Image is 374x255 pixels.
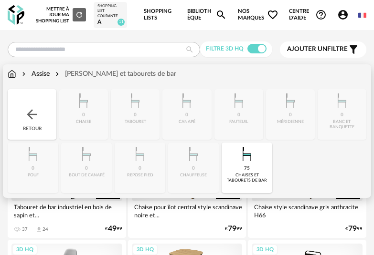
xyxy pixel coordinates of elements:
[75,12,84,17] span: Refresh icon
[244,165,250,172] div: 75
[280,41,366,58] button: Ajouter unfiltre Filter icon
[118,19,125,26] span: 11
[97,19,123,26] div: A
[35,6,86,24] div: Mettre à jour ma Shopping List
[8,89,56,140] div: Retour
[20,69,50,79] div: Assise
[348,226,357,232] span: 79
[97,4,123,26] a: Shopping List courante A 11
[20,69,28,79] img: svg+xml;base64,PHN2ZyB3aWR0aD0iMTYiIGhlaWdodD0iMTYiIHZpZXdCb3g9IjAgMCAxNiAxNiIgZmlsbD0ibm9uZSIgeG...
[11,201,122,220] div: Tabouret de bar industriel en bois de sapin et...
[215,9,227,20] span: Magnify icon
[206,46,244,51] span: Filtre 3D HQ
[345,226,363,232] div: € 99
[315,9,327,20] span: Help Circle Outline icon
[287,45,348,53] span: filtre
[289,8,327,22] span: Centre d'aideHelp Circle Outline icon
[337,9,349,20] span: Account Circle icon
[348,44,359,55] span: Filter icon
[97,4,123,19] div: Shopping List courante
[8,69,16,79] img: svg+xml;base64,PHN2ZyB3aWR0aD0iMTYiIGhlaWdodD0iMTciIHZpZXdCb3g9IjAgMCAxNiAxNyIgZmlsbD0ibm9uZSIgeG...
[252,201,363,220] div: Chaise style scandinave gris anthracite H66
[24,107,40,122] img: svg+xml;base64,PHN2ZyB3aWR0aD0iMjQiIGhlaWdodD0iMjQiIHZpZXdCb3g9IjAgMCAyNCAyNCIgZmlsbD0ibm9uZSIgeG...
[8,5,24,25] img: OXP
[35,226,43,233] span: Download icon
[108,226,117,232] span: 49
[132,201,243,220] div: Chaise pour îlot central style scandinave noire et...
[22,226,28,232] div: 37
[105,226,122,232] div: € 99
[43,226,48,232] div: 24
[225,226,242,232] div: € 99
[267,9,278,20] span: Heart Outline icon
[228,226,236,232] span: 79
[287,46,327,52] span: Ajouter un
[235,143,258,165] img: Assise.png
[224,173,269,184] div: chaises et tabourets de bar
[337,9,353,20] span: Account Circle icon
[358,11,366,20] img: fr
